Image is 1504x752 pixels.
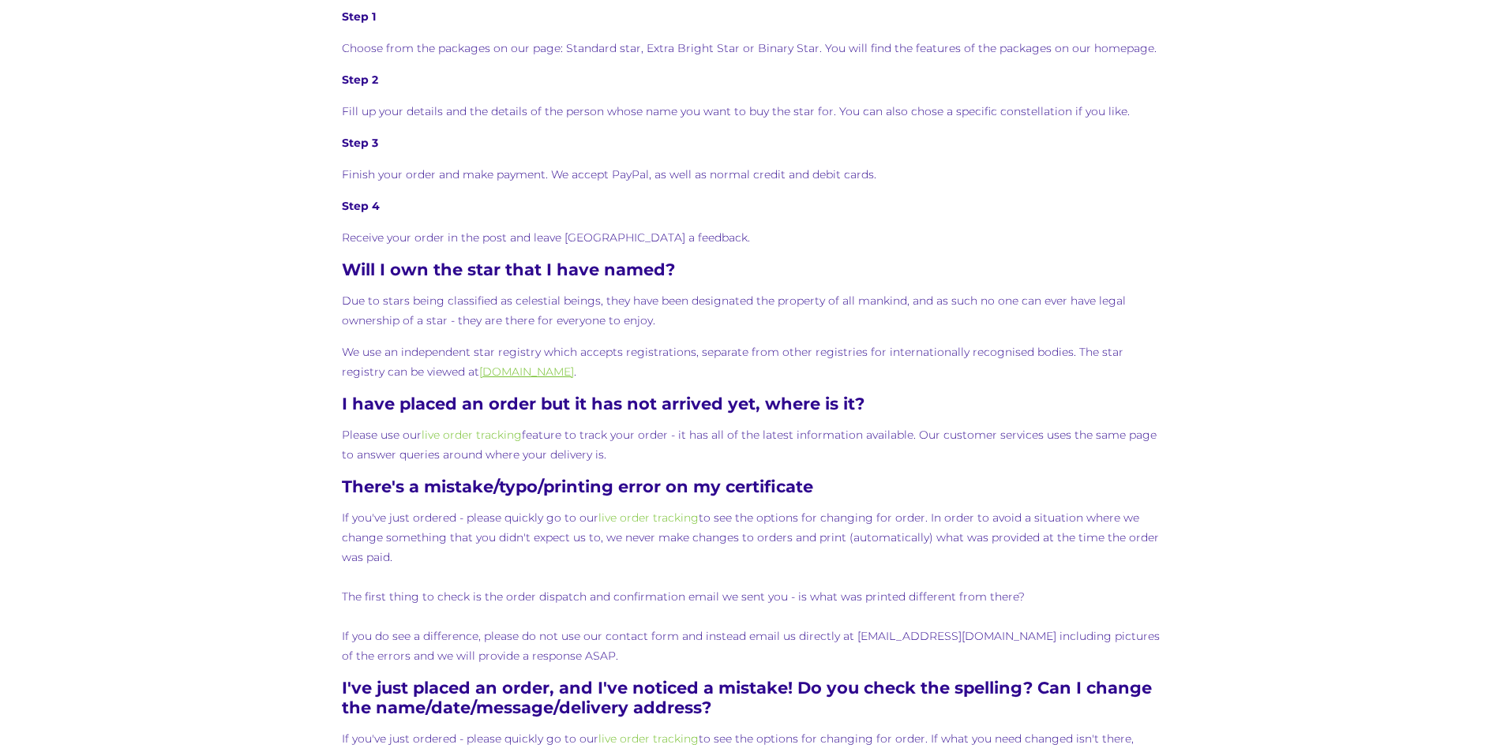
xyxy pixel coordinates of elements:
[342,228,1162,248] p: Receive your order in the post and leave [GEOGRAPHIC_DATA] a feedback.
[342,425,1162,465] p: Please use our feature to track your order - it has all of the latest information available. Our ...
[342,199,380,213] b: Step 4
[342,477,1162,496] h4: There's a mistake/typo/printing error on my certificate
[342,508,1162,666] p: If you've just ordered - please quickly go to our to see the options for changing for order. In o...
[342,165,1162,185] p: Finish your order and make payment. We accept PayPal, as well as normal credit and debit cards.
[342,73,378,87] b: Step 2
[342,678,1162,717] h4: I've just placed an order, and I've noticed a mistake! Do you check the spelling? Can I change th...
[342,342,1162,382] p: We use an independent star registry which accepts registrations, separate from other registries f...
[342,394,1162,413] h4: I have placed an order but it has not arrived yet, where is it?
[342,102,1162,122] p: Fill up your details and the details of the person whose name you want to buy the star for. You c...
[342,260,1162,279] h4: Will I own the star that I have named?
[342,39,1162,58] p: Choose from the packages on our page: Standard star, Extra Bright Star or Binary Star. You will f...
[422,428,522,442] a: live order tracking
[342,291,1162,331] p: Due to stars being classified as celestial beings, they have been designated the property of all ...
[598,511,699,525] a: live order tracking
[598,731,699,746] a: live order tracking
[342,136,378,150] b: Step 3
[479,365,574,379] a: [DOMAIN_NAME]
[342,9,376,24] b: Step 1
